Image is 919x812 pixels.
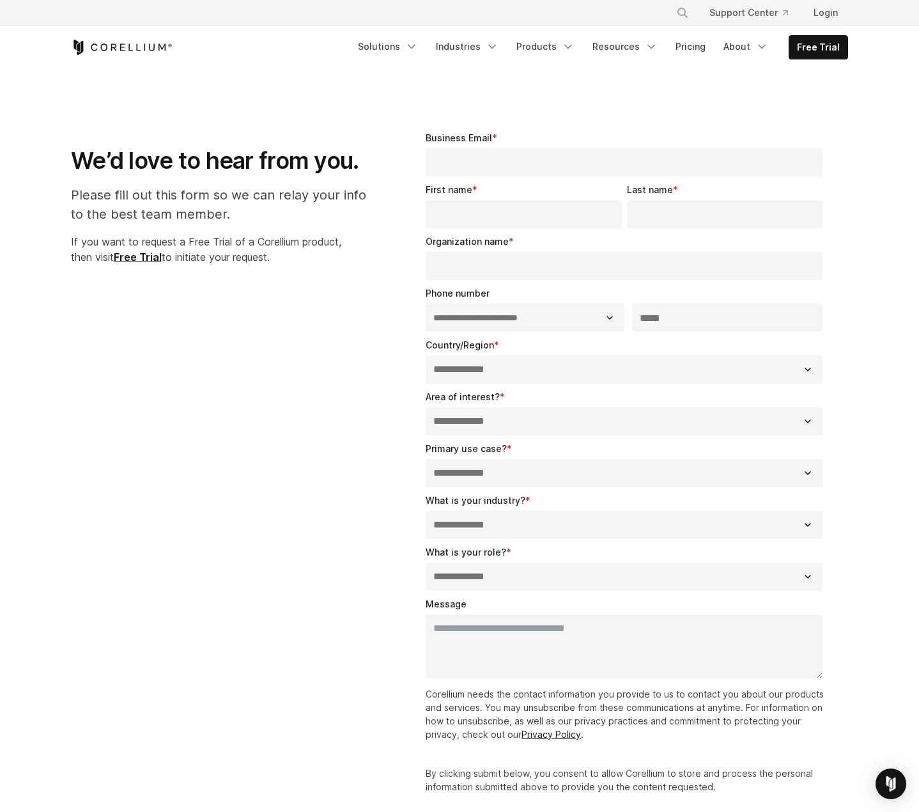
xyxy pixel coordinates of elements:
h1: We’d love to hear from you. [71,146,380,175]
span: Country/Region [426,340,494,350]
a: Support Center [699,1,798,24]
p: Please fill out this form so we can relay your info to the best team member. [71,185,380,224]
div: Navigation Menu [661,1,848,24]
a: Pricing [668,35,713,58]
p: By clicking submit below, you consent to allow Corellium to store and process the personal inform... [426,767,828,793]
span: Primary use case? [426,443,507,454]
a: Free Trial [114,251,162,263]
a: Products [509,35,582,58]
span: Area of interest? [426,391,500,402]
span: Business Email [426,132,492,143]
a: Free Trial [789,36,847,59]
a: Corellium Home [71,40,173,55]
p: Corellium needs the contact information you provide to us to contact you about our products and s... [426,687,828,741]
a: Industries [428,35,506,58]
a: Privacy Policy [521,729,581,740]
span: What is your industry? [426,495,525,506]
span: Message [426,598,467,609]
p: If you want to request a Free Trial of a Corellium product, then visit to initiate your request. [71,234,380,265]
button: Search [671,1,694,24]
span: Phone number [426,288,490,299]
span: Last name [627,184,673,195]
span: First name [426,184,472,195]
div: Open Intercom Messenger [876,769,906,799]
div: Navigation Menu [350,35,848,59]
span: What is your role? [426,547,506,558]
a: Login [803,1,848,24]
a: Solutions [350,35,426,58]
span: Organization name [426,236,509,247]
a: About [716,35,776,58]
a: Resources [585,35,665,58]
